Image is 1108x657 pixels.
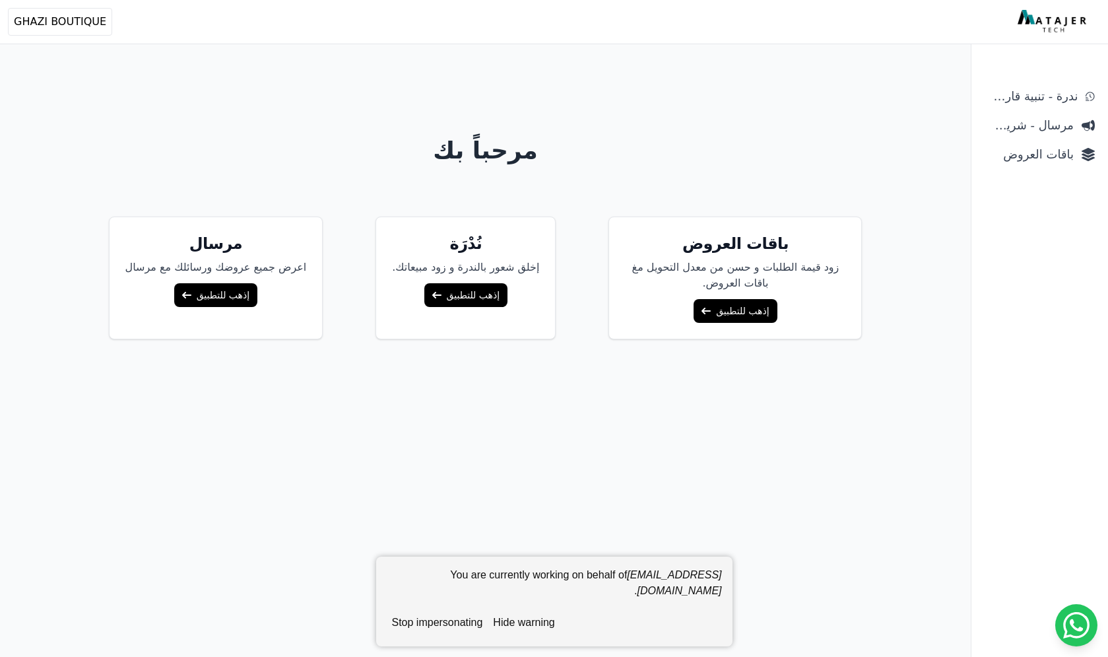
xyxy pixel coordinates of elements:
[14,14,106,30] span: GHAZI BOUTIQUE
[392,259,539,275] p: إخلق شعور بالندرة و زود مبيعاتك.
[985,145,1074,164] span: باقات العروض
[125,259,307,275] p: اعرض جميع عروضك ورسائلك مع مرسال
[625,233,845,254] h5: باقات العروض
[985,87,1078,106] span: ندرة - تنبية قارب علي النفاذ
[387,609,488,636] button: stop impersonating
[392,233,539,254] h5: نُدْرَة
[627,569,721,596] em: [EMAIL_ADDRESS][DOMAIN_NAME]
[1018,10,1090,34] img: MatajerTech Logo
[985,116,1074,135] span: مرسال - شريط دعاية
[125,233,307,254] h5: مرسال
[694,299,777,323] a: إذهب للتطبيق
[488,609,560,636] button: hide warning
[625,259,845,291] p: زود قيمة الطلبات و حسن من معدل التحويل مغ باقات العروض.
[424,283,507,307] a: إذهب للتطبيق
[8,8,112,36] button: GHAZI BOUTIQUE
[387,567,722,609] div: You are currently working on behalf of .
[174,283,257,307] a: إذهب للتطبيق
